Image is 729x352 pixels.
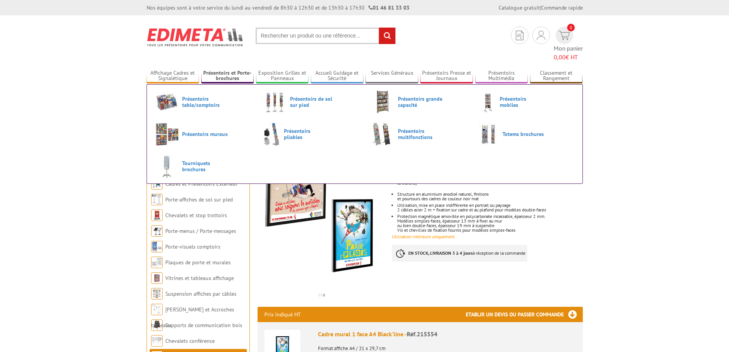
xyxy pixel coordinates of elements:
a: Présentoirs muraux [155,122,251,146]
img: Chevalets conférence [151,335,163,347]
img: Tourniquets brochures [155,154,179,178]
a: Porte-menus / Porte-messages [165,228,236,234]
span: Totems brochures [502,131,548,137]
a: Commande rapide [541,4,583,11]
font: Utilisation intérieure uniquement [392,234,455,239]
a: Chevalets conférence [165,337,215,344]
a: Chevalets et stop trottoirs [165,212,227,219]
img: Vitrines et tableaux affichage [151,272,163,284]
img: Présentoirs mobiles [479,90,496,114]
div: Modèles simples-faces, épaisseur 13 mm à fixer au mur [397,219,582,223]
strong: EN STOCK, LIVRAISON 3 à 4 jours [408,250,473,256]
span: Présentoirs muraux [182,131,228,137]
a: Porte-visuels comptoirs [165,243,220,250]
span: Présentoirs table/comptoirs [182,96,228,108]
span: Réf.215554 [407,330,437,338]
img: Présentoirs table/comptoirs [155,90,179,114]
a: Tourniquets brochures [155,154,251,178]
a: Exposition Grilles et Panneaux [256,70,309,82]
img: Porte-affiches de sol sur pied [151,194,163,205]
a: Présentoirs mobiles [479,90,574,114]
a: Porte-affiches de sol sur pied [165,196,233,203]
span: 0,00 [554,53,566,61]
a: Présentoirs Multimédia [475,70,528,82]
a: Présentoirs de sol sur pied [263,90,359,114]
a: Affichage Cadres et Signalétique [147,70,199,82]
a: Présentoirs pliables [263,122,359,146]
img: devis rapide [537,31,545,40]
a: Totems brochures [479,122,574,146]
a: Présentoirs grande capacité [371,90,466,114]
img: Présentoirs muraux [155,122,179,146]
a: [PERSON_NAME] et Accroches tableaux [151,306,234,329]
strong: 01 46 81 33 03 [369,4,409,11]
img: Totems brochures [479,122,499,146]
a: Services Généraux [365,70,418,82]
img: Présentoirs multifonctions [371,122,395,146]
a: Présentoirs et Porte-brochures [201,70,254,82]
div: ou bien double-faces, épaisseur 19 mm à suspendre [397,223,582,228]
img: Porte-visuels comptoirs [151,241,163,252]
img: devis rapide [516,31,524,40]
a: Vitrines et tableaux affichage [165,275,234,282]
span: Mon panier [554,44,583,62]
a: Présentoirs Presse et Journaux [420,70,473,82]
span: Présentoirs de sol sur pied [290,96,336,108]
span: Présentoirs mobiles [500,96,546,108]
p: Prix indiqué HT [264,307,301,322]
p: à réception de la commande [392,245,527,262]
a: Présentoirs multifonctions [371,122,466,146]
img: Plaques de porte et murales [151,257,163,268]
span: 0 [567,24,575,31]
span: Présentoirs pliables [284,128,330,140]
img: Chevalets et stop trottoirs [151,210,163,221]
input: Rechercher un produit ou une référence... [256,28,396,44]
img: Présentoirs de sol sur pied [263,90,287,114]
span: € HT [554,53,583,62]
p: Utilisation, mise en place indifférente en portrait ou paysage 2 câbles acier 2 m + fixation sur ... [397,203,582,212]
div: Protection magnétique amovible en polycarbonate incassable, épaisseur 2 mm. [397,214,582,219]
div: Structure en aluminium anodisé naturel, finitions [397,192,582,196]
img: Présentoirs grande capacité [371,90,395,114]
a: Classement et Rangement [530,70,583,82]
img: Porte-menus / Porte-messages [151,225,163,237]
img: panneaux_cadres_215554.jpg [258,159,387,288]
a: devis rapide 0 Mon panier 0,00€ HT [554,26,583,62]
a: Catalogue gratuit [499,4,540,11]
div: Changement de vos affiches, posters, messages par soulèvement de la protection (onglet prévu sur ... [397,176,582,185]
a: Présentoirs table/comptoirs [155,90,251,114]
div: Cadre mural 1 face A4 Black'line - [318,330,576,339]
a: Accueil Guidage et Sécurité [311,70,364,82]
a: Cadres et Présentoirs Extérieur [165,180,238,187]
a: Suspension affiches par câbles [165,290,236,297]
img: Présentoirs pliables [263,122,281,146]
img: Cimaises et Accroches tableaux [151,304,163,315]
span: Tourniquets brochures [182,160,228,172]
h3: Etablir un devis ou passer commande [466,307,583,322]
img: Suspension affiches par câbles [151,288,163,300]
input: rechercher [379,28,395,44]
img: Cadres et Présentoirs Extérieur [151,178,163,190]
a: Supports de communication bois [165,322,242,329]
a: Plaques de porte et murales [165,259,231,266]
span: Présentoirs grande capacité [398,96,444,108]
div: | [499,4,583,11]
div: Nos équipes sont à votre service du lundi au vendredi de 8h30 à 12h30 et de 13h30 à 17h30 [147,4,409,11]
div: Vis et chevilles de fixation fournis pour modèles simples-faces [397,228,582,232]
span: Présentoirs multifonctions [398,128,444,140]
div: et pourtours des cadres de couleur noir mat [397,196,582,201]
img: Edimeta [147,23,244,51]
img: devis rapide [559,31,570,40]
